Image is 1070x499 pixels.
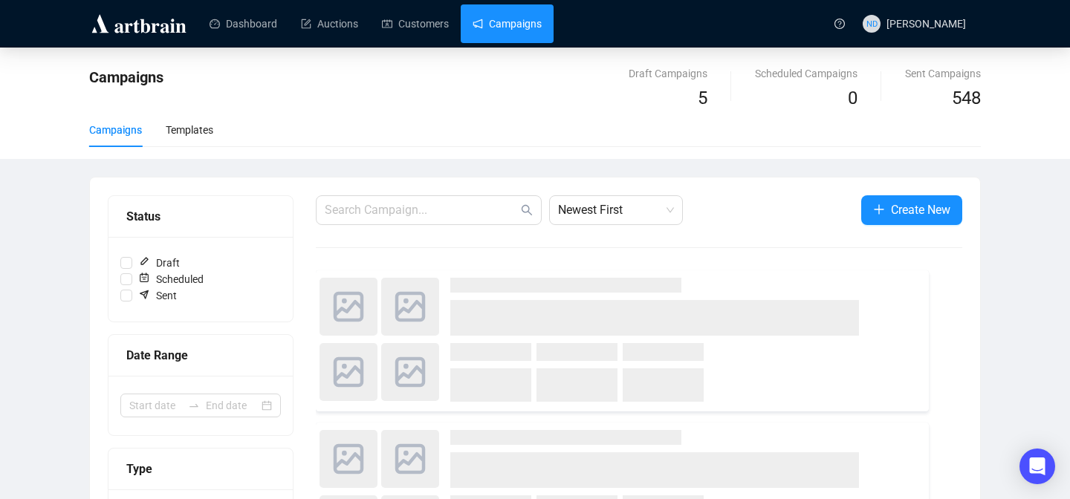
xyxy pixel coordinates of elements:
[325,201,518,219] input: Search Campaign...
[834,19,845,29] span: question-circle
[132,271,210,287] span: Scheduled
[905,65,981,82] div: Sent Campaigns
[89,68,163,86] span: Campaigns
[866,17,877,30] span: ND
[381,430,439,488] img: photo.svg
[210,4,277,43] a: Dashboard
[873,203,885,215] span: plus
[848,88,857,108] span: 0
[188,399,200,411] span: swap-right
[381,278,439,336] img: photo.svg
[132,287,183,304] span: Sent
[891,200,950,219] span: Create New
[301,4,358,43] a: Auctions
[126,460,275,478] div: Type
[126,346,275,365] div: Date Range
[320,343,377,401] img: photo.svg
[755,65,857,82] div: Scheduled Campaigns
[89,12,189,36] img: logo
[698,88,707,108] span: 5
[629,65,707,82] div: Draft Campaigns
[188,399,200,411] span: to
[952,88,981,108] span: 548
[129,397,182,414] input: Start date
[382,4,449,43] a: Customers
[886,18,966,30] span: [PERSON_NAME]
[381,343,439,401] img: photo.svg
[558,196,674,224] span: Newest First
[89,122,142,138] div: Campaigns
[473,4,542,43] a: Campaigns
[861,195,962,225] button: Create New
[320,430,377,488] img: photo.svg
[132,255,186,271] span: Draft
[1019,449,1055,484] div: Open Intercom Messenger
[126,207,275,226] div: Status
[206,397,259,414] input: End date
[166,122,213,138] div: Templates
[320,278,377,336] img: photo.svg
[521,204,533,216] span: search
